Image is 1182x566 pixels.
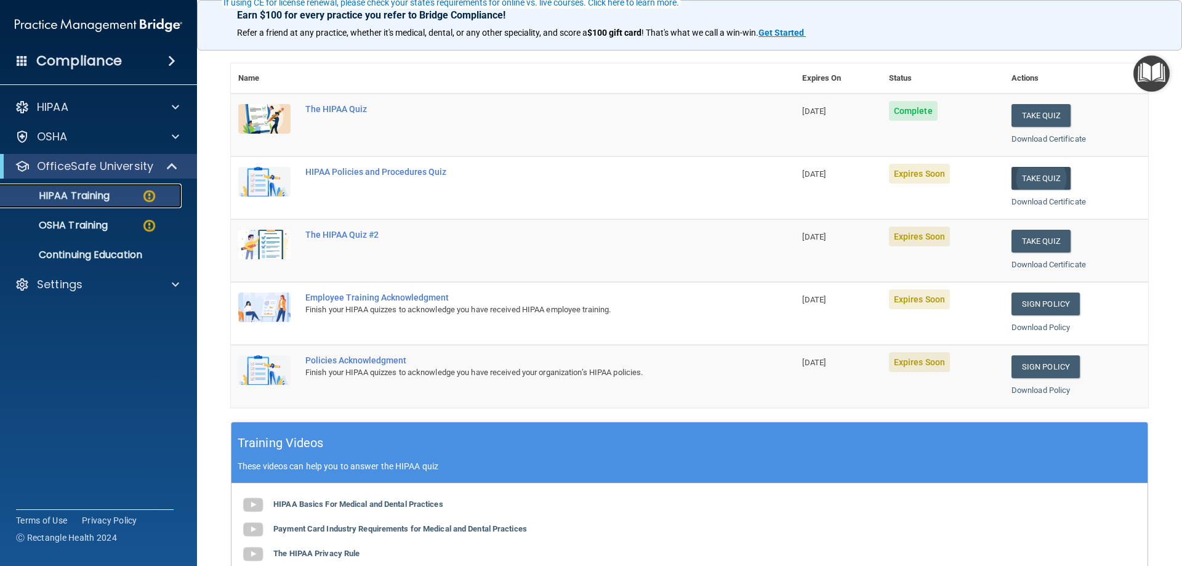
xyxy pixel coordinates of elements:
[273,549,360,558] b: The HIPAA Privacy Rule
[758,28,806,38] a: Get Started
[1011,355,1080,378] a: Sign Policy
[273,524,527,533] b: Payment Card Industry Requirements for Medical and Dental Practices
[82,514,137,527] a: Privacy Policy
[1011,293,1080,315] a: Sign Policy
[305,302,733,317] div: Finish your HIPAA quizzes to acknowledge you have received HIPAA employee training.
[36,52,122,70] h4: Compliance
[305,104,733,114] div: The HIPAA Quiz
[305,230,733,240] div: The HIPAA Quiz #2
[237,9,1142,21] p: Earn $100 for every practice you refer to Bridge Compliance!
[238,432,324,454] h5: Training Videos
[889,101,938,121] span: Complete
[15,159,179,174] a: OfficeSafe University
[1011,104,1071,127] button: Take Quiz
[142,218,157,233] img: warning-circle.0cc9ac19.png
[889,164,950,184] span: Expires Soon
[1011,323,1071,332] a: Download Policy
[305,355,733,365] div: Policies Acknowledgment
[802,232,826,241] span: [DATE]
[889,352,950,372] span: Expires Soon
[758,28,804,38] strong: Get Started
[8,190,110,202] p: HIPAA Training
[8,219,108,232] p: OSHA Training
[8,249,176,261] p: Continuing Education
[1011,260,1086,269] a: Download Certificate
[16,514,67,527] a: Terms of Use
[802,169,826,179] span: [DATE]
[587,28,641,38] strong: $100 gift card
[238,461,1141,471] p: These videos can help you to answer the HIPAA quiz
[1011,386,1071,395] a: Download Policy
[15,277,179,292] a: Settings
[37,129,68,144] p: OSHA
[802,358,826,367] span: [DATE]
[889,227,950,246] span: Expires Soon
[142,188,157,204] img: warning-circle.0cc9ac19.png
[1011,167,1071,190] button: Take Quiz
[273,499,443,509] b: HIPAA Basics For Medical and Dental Practices
[1133,55,1170,92] button: Open Resource Center
[241,493,265,517] img: gray_youtube_icon.38fcd6cc.png
[802,295,826,304] span: [DATE]
[641,28,758,38] span: ! That's what we call a win-win.
[305,293,733,302] div: Employee Training Acknowledgment
[37,159,153,174] p: OfficeSafe University
[889,289,950,309] span: Expires Soon
[305,167,733,177] div: HIPAA Policies and Procedures Quiz
[15,129,179,144] a: OSHA
[1011,197,1086,206] a: Download Certificate
[802,107,826,116] span: [DATE]
[1011,134,1086,144] a: Download Certificate
[37,100,68,115] p: HIPAA
[237,28,587,38] span: Refer a friend at any practice, whether it's medical, dental, or any other speciality, and score a
[1011,230,1071,253] button: Take Quiz
[15,100,179,115] a: HIPAA
[241,517,265,542] img: gray_youtube_icon.38fcd6cc.png
[795,63,881,94] th: Expires On
[1004,63,1148,94] th: Actions
[37,277,82,292] p: Settings
[882,63,1004,94] th: Status
[305,365,733,380] div: Finish your HIPAA quizzes to acknowledge you have received your organization’s HIPAA policies.
[15,13,182,38] img: PMB logo
[231,63,298,94] th: Name
[16,532,117,544] span: Ⓒ Rectangle Health 2024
